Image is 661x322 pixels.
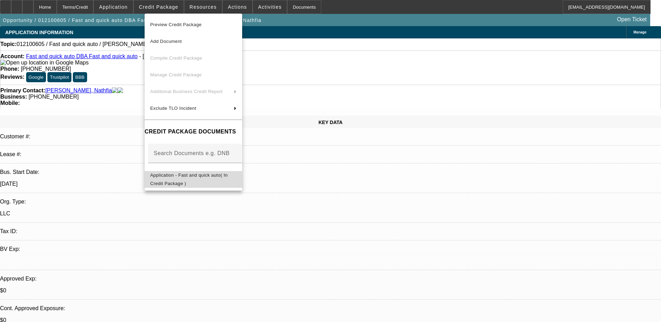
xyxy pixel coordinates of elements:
button: Application - Fast and quick auto( In Credit Package ) [145,171,242,188]
span: Preview Credit Package [150,22,202,27]
span: Add Document [150,39,182,44]
mat-label: Search Documents e.g. DNB [154,150,230,156]
span: Exclude TLO Incident [150,106,196,111]
span: Application - Fast and quick auto( In Credit Package ) [150,172,228,186]
h4: CREDIT PACKAGE DOCUMENTS [145,128,242,136]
